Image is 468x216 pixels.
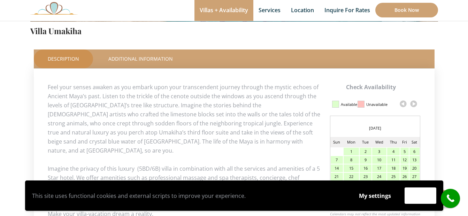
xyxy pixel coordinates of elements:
[387,156,400,164] div: 11
[372,137,387,147] td: Wed
[30,25,82,36] a: Villa Umakiha
[343,137,359,147] td: Mon
[400,148,409,155] div: 5
[387,173,400,180] div: 25
[352,188,398,204] button: My settings
[32,191,345,201] p: This site uses functional cookies and external scripts to improve your experience.
[330,123,420,133] div: [DATE]
[30,2,78,15] img: Awesome Logo
[441,189,460,208] a: call
[375,3,438,17] a: Book Now
[409,137,420,147] td: Sat
[34,49,93,68] a: Description
[372,173,386,180] div: 24
[331,164,343,172] div: 14
[330,137,344,147] td: Sun
[409,164,419,172] div: 20
[409,156,419,164] div: 13
[360,164,371,172] div: 16
[400,164,409,172] div: 19
[372,156,386,164] div: 10
[372,148,386,155] div: 3
[341,99,357,110] div: Available
[344,173,359,180] div: 22
[409,173,419,180] div: 27
[409,148,419,155] div: 6
[387,164,400,172] div: 18
[359,137,372,147] td: Tue
[372,164,386,172] div: 17
[360,156,371,164] div: 9
[366,99,388,110] div: Unavailable
[331,173,343,180] div: 21
[443,191,458,206] i: call
[405,187,436,204] button: Accept
[400,137,409,147] td: Fri
[344,164,359,172] div: 15
[94,49,187,68] a: Additional Information
[344,156,359,164] div: 8
[360,148,371,155] div: 2
[48,164,421,200] p: Imagine the privacy of this luxury (5BD/6B) villa in combination with all the services and amenit...
[344,148,359,155] div: 1
[400,173,409,180] div: 26
[331,156,343,164] div: 7
[360,173,371,180] div: 23
[387,137,400,147] td: Thu
[387,148,400,155] div: 4
[48,83,421,155] p: Feel your senses awaken as you embark upon your transcendent journey through the mystic echoes of...
[400,156,409,164] div: 12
